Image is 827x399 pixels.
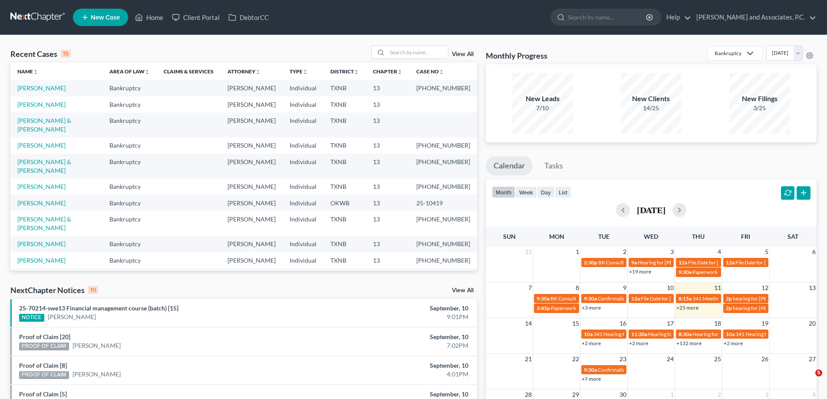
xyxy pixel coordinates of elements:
span: 8 [575,283,580,293]
td: [PERSON_NAME] [221,252,283,268]
span: 17 [666,318,675,329]
a: [PERSON_NAME] [17,257,66,264]
div: 7:02PM [324,341,468,350]
a: +2 more [724,340,743,346]
a: +132 more [676,340,702,346]
a: [PERSON_NAME] [17,84,66,92]
td: [PERSON_NAME] [221,178,283,195]
span: 15 [571,318,580,329]
a: +2 more [629,340,648,346]
a: Proof of Claim [20] [19,333,70,340]
span: BK Consult for [PERSON_NAME] & [PERSON_NAME] [598,259,719,266]
i: unfold_more [33,69,38,75]
div: Bankruptcy [715,49,741,57]
div: September, 10 [324,390,468,399]
span: 5 [764,247,769,257]
a: [PERSON_NAME] [17,183,66,190]
td: TXNB [323,211,366,236]
i: unfold_more [145,69,150,75]
td: Individual [283,154,323,178]
div: September, 10 [324,304,468,313]
td: Bankruptcy [102,80,157,96]
span: Paperwork appt for [PERSON_NAME] [692,269,778,275]
span: Hearing for [PERSON_NAME] [638,259,705,266]
td: Individual [283,252,323,268]
span: BK Consult for [PERSON_NAME] [550,295,626,302]
span: Confirmation hearing for [PERSON_NAME] & [PERSON_NAME] [598,295,742,302]
a: [PERSON_NAME] & [PERSON_NAME] [17,158,71,174]
td: Bankruptcy [102,154,157,178]
td: [PERSON_NAME] [221,80,283,96]
span: 19 [761,318,769,329]
div: New Clients [621,94,682,104]
td: 13 [366,96,409,112]
td: 13 [366,80,409,96]
a: Help [662,10,691,25]
td: 13 [366,236,409,252]
span: 10a [584,331,593,337]
a: View All [452,287,474,293]
i: unfold_more [303,69,308,75]
td: Individual [283,178,323,195]
a: +2 more [582,340,601,346]
span: 9:30a [679,269,692,275]
span: 10 [666,283,675,293]
a: [PERSON_NAME] [17,199,66,207]
span: Sat [787,233,798,240]
td: TXNB [323,154,366,178]
span: 9:30a [537,295,550,302]
span: File Date for [PERSON_NAME] & [PERSON_NAME] [688,259,804,266]
span: 11 [713,283,722,293]
td: [PERSON_NAME] [221,138,283,154]
span: 6 [811,247,817,257]
span: 31 [524,247,533,257]
td: Individual [283,211,323,236]
div: PROOF OF CLAIM [19,343,69,350]
a: [PERSON_NAME] and Associates, P.C. [692,10,816,25]
a: Nameunfold_more [17,68,38,75]
span: Hearing for [PERSON_NAME] [648,331,716,337]
span: 8:15a [679,295,692,302]
span: 2p [726,295,732,302]
span: 5 [815,369,822,376]
button: list [555,186,571,198]
a: Client Portal [168,10,224,25]
span: 16 [619,318,627,329]
th: Claims & Services [157,63,221,80]
td: 13 [366,195,409,211]
span: 25 [713,354,722,364]
td: Individual [283,269,323,285]
input: Search by name... [568,9,647,25]
span: Paperwork appt for [PERSON_NAME] & [PERSON_NAME] [551,305,683,311]
span: 9 [622,283,627,293]
td: Individual [283,138,323,154]
td: [PERSON_NAME] [221,195,283,211]
span: 24 [666,354,675,364]
td: 25-10419 [409,195,477,211]
td: [PHONE_NUMBER] [409,211,477,236]
span: 2:30p [584,259,597,266]
a: View All [452,51,474,57]
span: New Case [91,14,120,21]
span: 12 [761,283,769,293]
td: Individual [283,112,323,137]
td: TXNB [323,178,366,195]
td: 13 [366,138,409,154]
iframe: Intercom live chat [797,369,818,390]
td: [PHONE_NUMBER] [409,80,477,96]
div: 14/25 [621,104,682,112]
span: 3 [669,247,675,257]
span: 12a [631,295,640,302]
a: DebtorCC [224,10,273,25]
a: +3 more [582,304,601,311]
span: 3:45p [537,305,550,311]
span: Wed [644,233,658,240]
td: [PHONE_NUMBER] [409,252,477,268]
span: 2 [622,247,627,257]
a: [PERSON_NAME] [72,370,121,379]
span: 12a [726,259,735,266]
div: New Leads [512,94,573,104]
a: [PERSON_NAME] & [PERSON_NAME] [17,117,71,133]
a: 25-70214-swe13 Financial management course (batch) [15] [19,304,178,312]
span: 21 [524,354,533,364]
